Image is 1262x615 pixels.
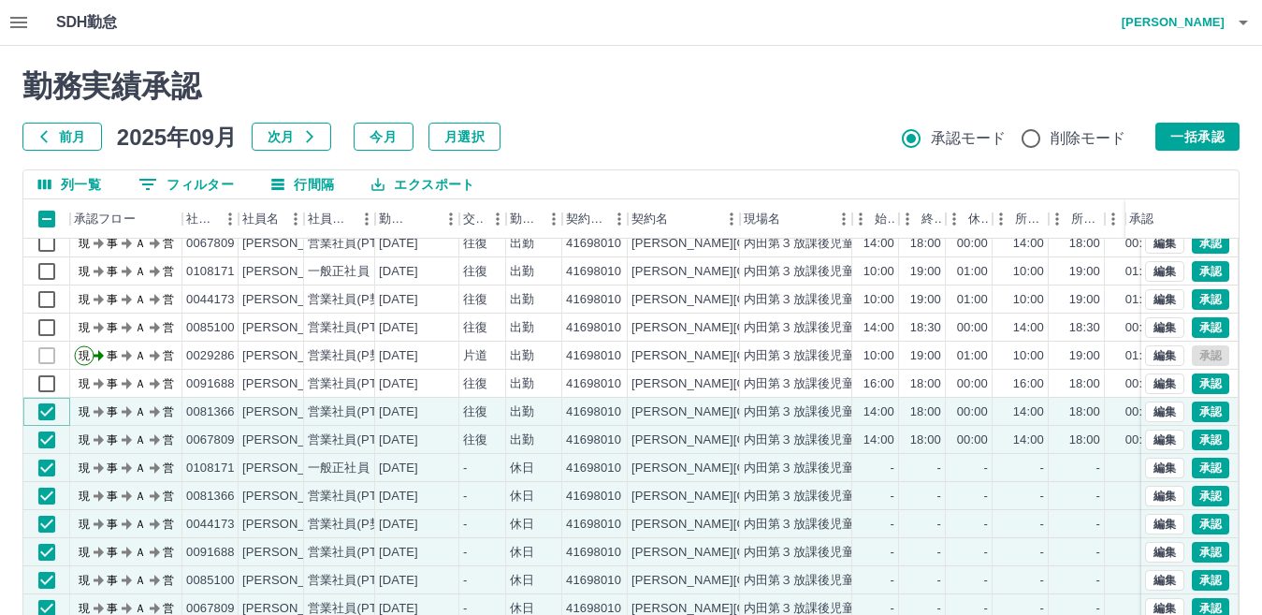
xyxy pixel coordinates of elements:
div: [PERSON_NAME] [242,516,344,534]
div: 内田第３放課後児童クラブ [744,375,892,393]
button: 月選択 [428,123,500,151]
div: 内田第３放課後児童クラブ [744,432,892,449]
div: 41698010 [566,235,621,253]
div: [PERSON_NAME] [242,291,344,309]
text: 現 [79,377,90,390]
text: 営 [163,349,174,362]
div: [PERSON_NAME][GEOGRAPHIC_DATA] [631,263,863,281]
div: 14:00 [1013,403,1044,421]
div: 41698010 [566,488,621,505]
div: 00:00 [1125,432,1156,449]
div: 社員名 [239,199,304,239]
button: 承認 [1192,542,1229,563]
div: 所定終業 [1049,199,1105,239]
div: 営業社員(PT契約) [308,432,406,449]
div: [DATE] [379,403,418,421]
text: Ａ [135,377,146,390]
div: - [1040,488,1044,505]
div: 01:00 [957,291,988,309]
div: - [984,544,988,562]
div: 18:00 [1069,403,1100,421]
div: 41698010 [566,432,621,449]
div: 承認フロー [70,199,182,239]
div: - [463,544,467,562]
div: 14:00 [1013,319,1044,337]
div: 内田第３放課後児童クラブ [744,488,892,505]
div: 休日 [510,488,534,505]
div: - [463,516,467,534]
div: 0044173 [186,516,235,534]
button: フィルター表示 [123,170,249,198]
div: 出勤 [510,347,534,365]
div: 所定開始 [1015,199,1045,239]
div: [DATE] [379,235,418,253]
div: 営業社員(PT契約) [308,488,406,505]
div: - [984,488,988,505]
div: 19:00 [1069,263,1100,281]
div: - [984,460,988,477]
button: 編集 [1145,317,1184,338]
div: 18:00 [910,375,941,393]
button: 承認 [1192,317,1229,338]
div: 19:00 [910,263,941,281]
div: [DATE] [379,347,418,365]
div: - [1040,516,1044,534]
div: [PERSON_NAME][GEOGRAPHIC_DATA] [631,432,863,449]
text: 現 [79,349,90,362]
div: 営業社員(P契約) [308,516,399,534]
div: 内田第３放課後児童クラブ [744,347,892,365]
div: 往復 [463,432,487,449]
div: 01:00 [1125,263,1156,281]
div: 00:00 [957,319,988,337]
div: [PERSON_NAME][GEOGRAPHIC_DATA] [631,235,863,253]
button: 編集 [1145,402,1184,422]
div: 0044173 [186,291,235,309]
div: 契約名 [631,199,668,239]
div: 10:00 [863,347,894,365]
div: 14:00 [863,403,894,421]
div: 休日 [510,460,534,477]
button: 今月 [354,123,413,151]
div: 社員番号 [182,199,239,239]
div: 出勤 [510,432,534,449]
div: - [1096,516,1100,534]
div: 往復 [463,291,487,309]
div: 始業 [852,199,899,239]
div: [DATE] [379,432,418,449]
div: - [984,516,988,534]
div: 契約コード [566,199,605,239]
text: 現 [79,490,90,503]
div: [DATE] [379,544,418,562]
div: [PERSON_NAME] [242,403,344,421]
text: 営 [163,265,174,278]
div: [PERSON_NAME][GEOGRAPHIC_DATA] [631,488,863,505]
div: 休憩 [946,199,993,239]
button: 編集 [1145,514,1184,534]
text: Ａ [135,490,146,503]
div: 0067809 [186,235,235,253]
div: 営業社員(PT契約) [308,544,406,562]
text: 事 [107,377,118,390]
div: - [937,488,941,505]
div: 16:00 [1013,375,1044,393]
button: メニュー [437,205,465,233]
text: Ａ [135,321,146,334]
button: 編集 [1145,542,1184,563]
text: 事 [107,321,118,334]
div: 往復 [463,319,487,337]
div: 承認 [1129,199,1153,239]
div: 18:00 [910,432,941,449]
div: 0091688 [186,375,235,393]
text: 現 [79,293,90,306]
button: 承認 [1192,373,1229,394]
div: 終業 [921,199,942,239]
button: 承認 [1192,289,1229,310]
text: 営 [163,433,174,447]
div: 01:00 [957,263,988,281]
div: 契約名 [628,199,740,239]
text: 事 [107,293,118,306]
div: 14:00 [863,235,894,253]
div: [PERSON_NAME][GEOGRAPHIC_DATA] [631,319,863,337]
div: 休日 [510,516,534,534]
div: 往復 [463,375,487,393]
